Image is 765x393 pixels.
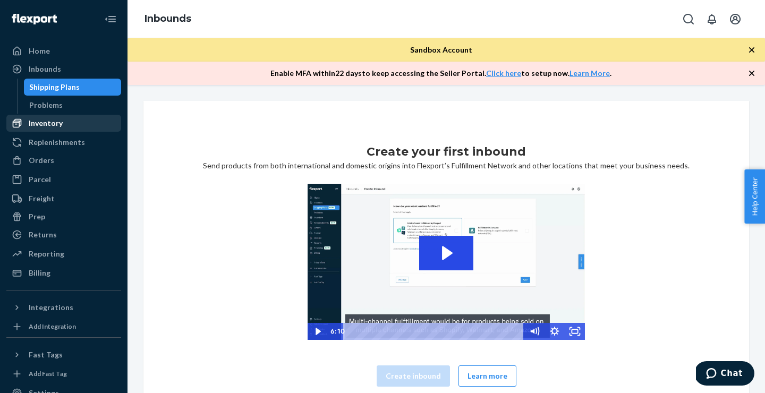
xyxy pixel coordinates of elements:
[569,69,610,78] a: Learn More
[6,171,121,188] a: Parcel
[29,118,63,129] div: Inventory
[6,152,121,169] a: Orders
[725,8,746,30] button: Open account menu
[29,349,63,360] div: Fast Tags
[270,68,611,79] p: Enable MFA within 22 days to keep accessing the Seller Portal. to setup now. .
[29,322,76,331] div: Add Integration
[29,369,67,378] div: Add Fast Tag
[377,365,450,387] button: Create inbound
[308,323,328,340] button: Play Video
[6,208,121,225] a: Prep
[29,174,51,185] div: Parcel
[678,8,699,30] button: Open Search Box
[6,190,121,207] a: Freight
[565,323,585,340] button: Fullscreen
[6,368,121,380] a: Add Fast Tag
[351,323,519,340] div: Playbar
[136,4,200,35] ol: breadcrumbs
[29,249,64,259] div: Reporting
[29,193,55,204] div: Freight
[701,8,722,30] button: Open notifications
[29,229,57,240] div: Returns
[29,64,61,74] div: Inbounds
[6,346,121,363] button: Fast Tags
[29,268,50,278] div: Billing
[24,79,122,96] a: Shipping Plans
[410,45,472,54] span: Sandbox Account
[419,236,473,270] button: Play Video: 2023-09-11_Flexport_Inbounds_HighRes
[6,299,121,316] button: Integrations
[696,361,754,388] iframe: Opens a widget where you can chat to one of our agents
[6,245,121,262] a: Reporting
[12,14,57,24] img: Flexport logo
[6,134,121,151] a: Replenishments
[144,13,191,24] a: Inbounds
[744,169,765,224] button: Help Center
[29,211,45,222] div: Prep
[6,320,121,333] a: Add Integration
[458,365,516,387] button: Learn more
[6,61,121,78] a: Inbounds
[6,226,121,243] a: Returns
[524,323,545,340] button: Mute
[545,323,565,340] button: Show settings menu
[6,42,121,59] a: Home
[24,97,122,114] a: Problems
[6,264,121,281] a: Billing
[367,143,526,160] h1: Create your first inbound
[29,100,63,110] div: Problems
[29,155,54,166] div: Orders
[308,184,585,340] img: Video Thumbnail
[486,69,521,78] a: Click here
[6,115,121,132] a: Inventory
[29,46,50,56] div: Home
[29,82,80,92] div: Shipping Plans
[29,137,85,148] div: Replenishments
[29,302,73,313] div: Integrations
[100,8,121,30] button: Close Navigation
